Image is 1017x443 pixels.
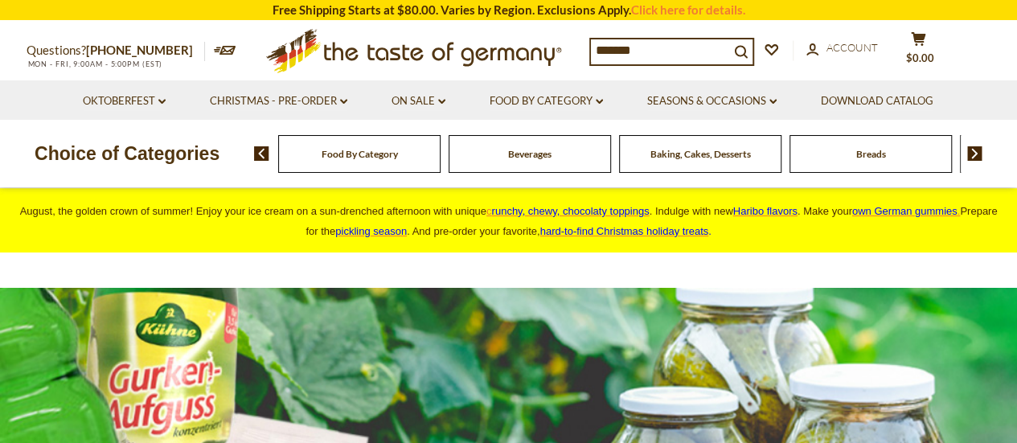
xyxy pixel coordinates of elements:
[27,40,205,61] p: Questions?
[392,92,445,110] a: On Sale
[210,92,347,110] a: Christmas - PRE-ORDER
[631,2,745,17] a: Click here for details.
[650,148,751,160] a: Baking, Cakes, Desserts
[906,51,934,64] span: $0.00
[508,148,552,160] a: Beverages
[540,225,709,237] a: hard-to-find Christmas holiday treats
[83,92,166,110] a: Oktoberfest
[852,205,960,217] a: own German gummies.
[733,205,798,217] a: Haribo flavors
[490,92,603,110] a: Food By Category
[491,205,649,217] span: runchy, chewy, chocolaty toppings
[967,146,982,161] img: next arrow
[20,205,998,237] span: August, the golden crown of summer! Enjoy your ice cream on a sun-drenched afternoon with unique ...
[86,43,193,57] a: [PHONE_NUMBER]
[540,225,711,237] span: .
[852,205,958,217] span: own German gummies
[647,92,777,110] a: Seasons & Occasions
[27,59,163,68] span: MON - FRI, 9:00AM - 5:00PM (EST)
[322,148,398,160] a: Food By Category
[821,92,933,110] a: Download Catalog
[895,31,943,72] button: $0.00
[254,146,269,161] img: previous arrow
[486,205,650,217] a: crunchy, chewy, chocolaty toppings
[806,39,878,57] a: Account
[856,148,886,160] a: Breads
[335,225,407,237] a: pickling season
[826,41,878,54] span: Account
